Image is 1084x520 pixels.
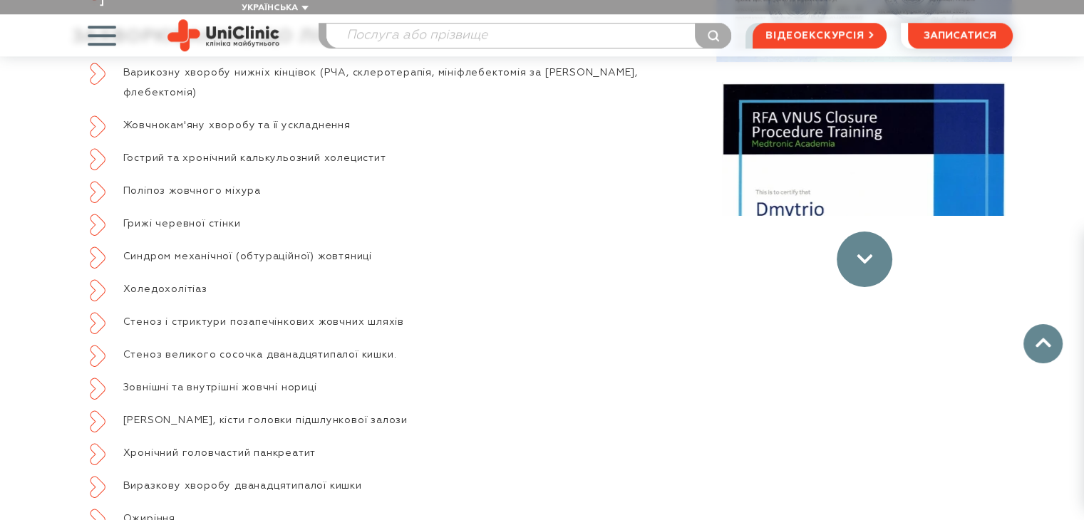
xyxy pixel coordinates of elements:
li: Виразкову хворобу дванадцятипалої кишки [90,476,692,496]
li: Жовчнокам'яну хворобу та її ускладнення [90,115,692,135]
button: записатися [908,23,1013,48]
li: Стеноз великого сосочка дванадцятипалої кишки. [90,345,692,365]
li: Синдром механічної (обтураційної) жовтяниці [90,246,692,266]
li: Стеноз і стриктури позапечінкових жовчних шляхів [90,312,692,332]
li: Поліпоз жовчного міхура [90,181,692,201]
span: відеоекскурсія [765,24,864,48]
li: Гострий та хронічний калькульозний холецистит [90,148,692,168]
li: [PERSON_NAME], кісти головки підшлункової залози [90,410,692,430]
input: Послуга або прізвище [326,24,731,48]
button: Українська [238,3,309,14]
li: Хронічний головчастий панкреатит [90,443,692,463]
img: Uniclinic [167,19,279,51]
span: записатися [924,31,996,41]
li: Грижі черевної стінки [90,214,692,234]
span: Українська [242,4,298,12]
li: Зовнішні та внутрішні жовчні нориці [90,378,692,397]
li: Варикозну хворобу нижніх кінцівок (РЧА, склеротерапія, мініфлебектомія за [PERSON_NAME], флебекто... [90,63,692,103]
a: відеоекскурсія [753,23,886,48]
li: Холедохолітіаз [90,279,692,299]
